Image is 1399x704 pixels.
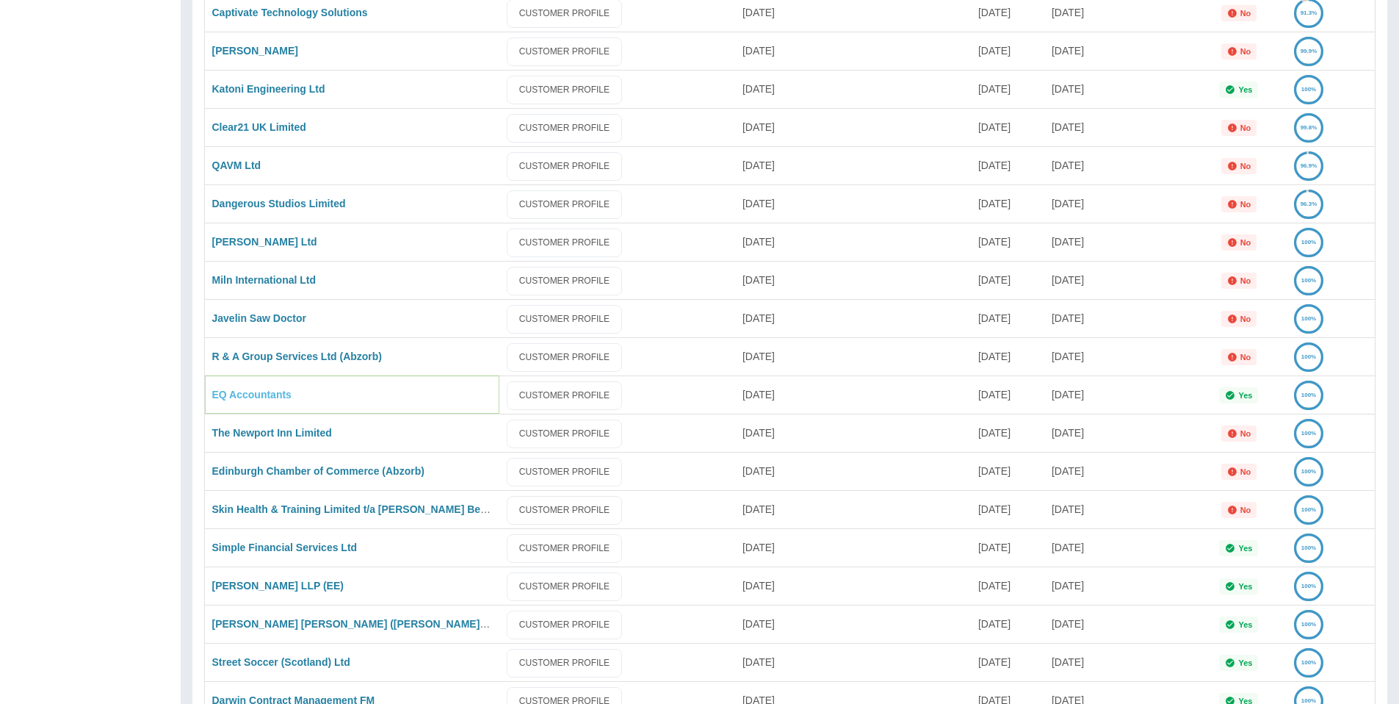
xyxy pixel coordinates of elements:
a: 100% [1294,656,1323,668]
a: 100% [1294,312,1323,324]
div: 30 Sep 2025 [971,490,1044,528]
p: No [1240,47,1251,56]
a: CUSTOMER PROFILE [507,152,622,181]
text: 99.9% [1301,48,1317,54]
div: Not all required reports for this customer were uploaded for the latest usage month. [1221,464,1257,480]
div: 02 Oct 2025 [735,223,971,261]
a: CUSTOMER PROFILE [507,229,622,257]
div: 30 Sep 2025 [971,452,1044,490]
div: Not all required reports for this customer were uploaded for the latest usage month. [1221,311,1257,327]
text: 100% [1301,277,1316,284]
p: No [1240,276,1251,285]
a: 100% [1294,83,1323,95]
text: 100% [1301,430,1316,437]
div: 01 Oct 2025 [735,376,971,414]
text: 96.9% [1301,162,1317,169]
text: 100% [1301,545,1316,551]
div: 02 Oct 2025 [735,70,971,108]
a: Javelin Saw Doctor [212,312,306,324]
p: Yes [1238,582,1252,591]
a: 96.9% [1294,159,1323,171]
div: 30 Sep 2025 [971,108,1044,146]
div: 30 Sep 2025 [971,146,1044,184]
a: 96.3% [1294,198,1323,209]
div: 25 Jun 2024 [1044,108,1118,146]
text: 100% [1301,392,1316,398]
p: No [1240,162,1251,170]
div: 04 Jul 2023 [1044,528,1118,567]
a: CUSTOMER PROFILE [507,458,622,486]
a: Captivate Technology Solutions [212,7,368,18]
a: CUSTOMER PROFILE [507,190,622,219]
div: 30 Sep 2025 [971,223,1044,261]
div: 02 Oct 2025 [735,261,971,299]
a: 91.3% [1294,7,1323,18]
a: 100% [1294,427,1323,439]
div: Not all required reports for this customer were uploaded for the latest usage month. [1221,273,1257,289]
div: 18 Sep 2025 [735,528,971,567]
a: Street Soccer (Scotland) Ltd [212,656,350,668]
text: 91.3% [1301,10,1317,16]
div: 22 Jul 2025 [1044,146,1118,184]
a: Skin Health & Training Limited t/a [PERSON_NAME] Beauty Academy [212,503,550,515]
div: 17 Sep 2025 [1044,414,1118,452]
div: 11 Sep 2025 [971,605,1044,643]
div: Not all required reports for this customer were uploaded for the latest usage month. [1221,234,1257,251]
div: Not all required reports for this customer were uploaded for the latest usage month. [1221,196,1257,212]
a: Clear21 UK Limited [212,121,306,133]
div: 02 Oct 2025 [735,299,971,337]
a: CUSTOMER PROFILE [507,611,622,639]
div: 30 Sep 2025 [971,184,1044,223]
div: Not all required reports for this customer were uploaded for the latest usage month. [1221,120,1257,136]
p: Yes [1238,658,1252,667]
a: 99.9% [1294,45,1323,57]
div: 30 Sep 2025 [735,452,971,490]
p: Yes [1238,391,1252,400]
text: 99.8% [1301,124,1317,131]
p: Yes [1238,544,1252,553]
p: No [1240,9,1251,18]
div: 01 Oct 2025 [971,70,1044,108]
p: No [1240,200,1251,209]
a: CUSTOMER PROFILE [507,496,622,525]
text: 100% [1301,353,1316,360]
a: 100% [1294,465,1323,477]
p: No [1240,429,1251,438]
a: Katoni Engineering Ltd [212,83,325,95]
div: Not all required reports for this customer were uploaded for the latest usage month. [1221,158,1257,174]
text: 96.3% [1301,201,1317,207]
div: 04 Jul 2023 [1044,567,1118,605]
text: 100% [1301,506,1316,513]
div: 16 Sep 2025 [735,643,971,681]
div: Not all required reports for this customer were uploaded for the latest usage month. [1221,5,1257,21]
a: EQ Accountants [212,389,292,401]
div: 05 Jun 2025 [1044,223,1118,261]
div: 31 Jul 2025 [1044,32,1118,70]
a: CUSTOMER PROFILE [507,76,622,104]
p: No [1240,467,1251,476]
div: 12 Sep 2025 [971,528,1044,567]
text: 100% [1301,315,1316,322]
a: QAVM Ltd [212,159,261,171]
div: 16 Sep 2025 [735,605,971,643]
div: 02 Oct 2025 [735,184,971,223]
div: 09 Oct 2024 [1044,376,1118,414]
div: 18 Dec 2024 [1044,70,1118,108]
a: Edinburgh Chamber of Commerce (Abzorb) [212,465,424,477]
p: Yes [1238,85,1252,94]
div: Not all required reports for this customer were uploaded for the latest usage month. [1221,349,1257,365]
a: The Newport Inn Limited [212,427,332,439]
a: Simple Financial Services Ltd [212,542,358,553]
div: 30 Aug 2025 [971,643,1044,681]
div: 17 Sep 2025 [735,567,971,605]
p: No [1240,353,1251,362]
a: CUSTOMER PROFILE [507,114,622,143]
a: 100% [1294,618,1323,630]
div: 30 Sep 2025 [971,414,1044,452]
a: 100% [1294,389,1323,401]
text: 100% [1301,621,1316,628]
div: 30 Sep 2025 [971,299,1044,337]
div: 22 Aug 2025 [971,567,1044,605]
div: 30 Sep 2025 [971,261,1044,299]
a: 100% [1294,274,1323,286]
